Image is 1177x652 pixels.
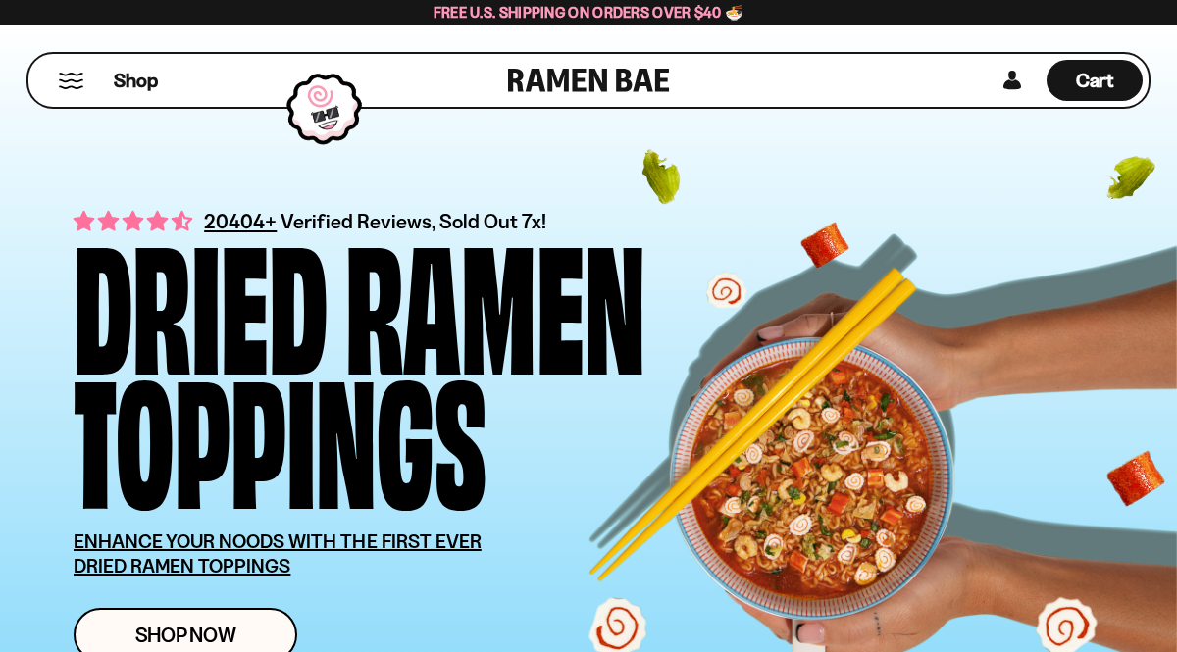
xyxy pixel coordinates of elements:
button: Mobile Menu Trigger [58,73,84,89]
div: Dried [74,231,328,366]
span: Cart [1076,69,1114,92]
u: ENHANCE YOUR NOODS WITH THE FIRST EVER DRIED RAMEN TOPPINGS [74,529,482,577]
div: Ramen [345,231,645,366]
span: Shop Now [135,625,236,645]
div: Cart [1047,54,1143,107]
a: Shop [114,60,158,101]
div: Toppings [74,366,486,500]
span: Free U.S. Shipping on Orders over $40 🍜 [434,3,744,22]
span: Shop [114,68,158,94]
